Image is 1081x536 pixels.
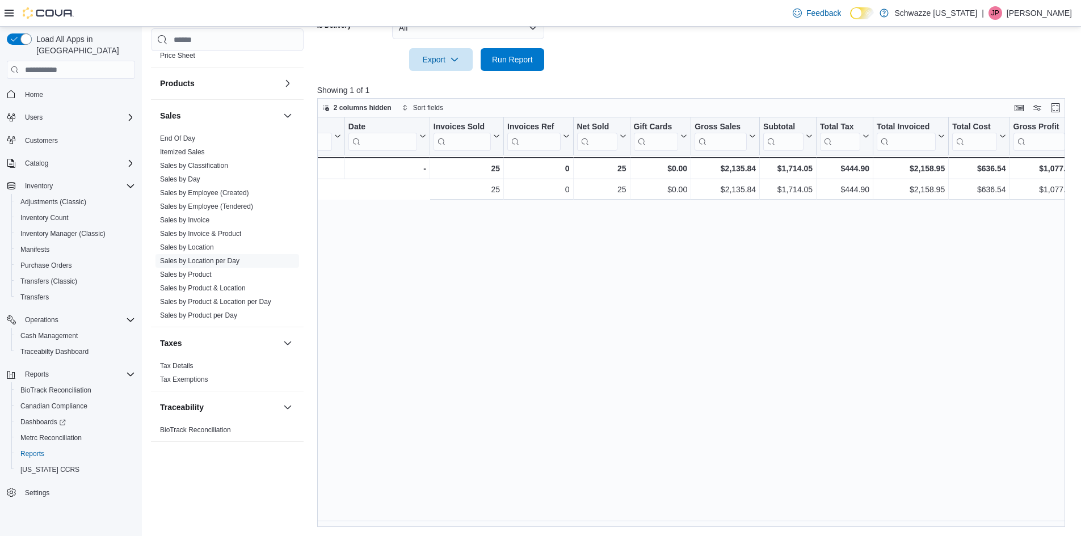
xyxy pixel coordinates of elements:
span: Home [25,90,43,99]
span: Customers [20,133,135,147]
span: Sales by Product & Location per Day [160,297,271,306]
a: Canadian Compliance [16,399,92,413]
a: Settings [20,486,54,500]
div: $1,077.51 [1013,162,1074,175]
span: Reports [25,370,49,379]
p: Showing 1 of 1 [317,85,1073,96]
span: Itemized Sales [160,147,205,157]
span: Users [25,113,43,122]
div: 25 [434,162,500,175]
div: $2,158.95 [877,162,945,175]
button: Taxes [281,336,295,350]
span: Catalog [25,159,48,168]
button: Operations [20,313,63,327]
button: Inventory [2,178,140,194]
a: Tax Exemptions [160,375,208,383]
button: Reports [20,368,53,381]
span: Manifests [20,245,49,254]
p: [PERSON_NAME] [1007,6,1072,20]
a: Dashboards [11,414,140,430]
a: Customers [20,134,62,147]
span: Sales by Invoice [160,216,209,225]
input: Dark Mode [850,7,874,19]
button: Canadian Compliance [11,398,140,414]
span: Inventory Manager (Classic) [16,227,135,240]
span: Inventory Manager (Classic) [20,229,106,238]
div: $444.90 [820,162,869,175]
div: Taxes [151,359,304,391]
span: Sales by Product per Day [160,311,237,320]
span: Cash Management [16,329,135,343]
button: Transfers [11,289,140,305]
span: Home [20,87,135,101]
span: Tax Details [160,361,194,370]
a: Transfers [16,290,53,304]
a: Sales by Day [160,175,200,183]
span: Inventory Count [20,213,69,222]
div: $0.00 [633,162,687,175]
button: Cash Management [11,328,140,344]
a: Manifests [16,243,54,256]
a: Metrc Reconciliation [16,431,86,445]
button: Sales [160,110,279,121]
span: Settings [25,488,49,497]
span: Feedback [806,7,841,19]
span: Inventory [25,182,53,191]
div: - [348,162,426,175]
span: Transfers (Classic) [20,277,77,286]
p: Schwazze [US_STATE] [894,6,977,20]
span: Users [20,111,135,124]
span: Transfers (Classic) [16,275,135,288]
button: Transfers (Classic) [11,273,140,289]
span: Sort fields [413,103,443,112]
span: Cash Management [20,331,78,340]
button: Traceabilty Dashboard [11,344,140,360]
a: Cash Management [16,329,82,343]
button: Products [160,78,279,89]
span: JP [991,6,999,20]
span: Dashboards [20,417,66,427]
button: BioTrack Reconciliation [11,382,140,398]
div: $1,714.05 [763,162,813,175]
a: Adjustments (Classic) [16,195,91,209]
span: Operations [20,313,135,327]
span: 2 columns hidden [334,103,392,112]
div: Sales [151,132,304,327]
span: BioTrack Reconciliation [160,425,231,434]
button: Inventory Manager (Classic) [11,226,140,242]
span: Traceabilty Dashboard [16,345,135,358]
span: Dashboards [16,415,135,429]
a: Home [20,88,48,102]
span: Adjustments (Classic) [16,195,135,209]
a: Reports [16,447,49,461]
a: Sales by Employee (Tendered) [160,202,253,210]
button: Adjustments (Classic) [11,194,140,210]
span: [US_STATE] CCRS [20,465,79,474]
div: Totals [246,162,341,175]
div: Jimmy Peters [989,6,1002,20]
span: Sales by Product & Location [160,284,246,293]
span: Reports [20,368,135,381]
a: Price Sheet [160,52,195,60]
span: Sales by Day [160,175,200,184]
h3: Taxes [160,337,182,349]
button: Inventory Count [11,210,140,226]
span: BioTrack Reconciliation [20,386,91,395]
span: Reports [20,449,44,458]
span: Sales by Employee (Created) [160,188,249,197]
span: Transfers [20,293,49,302]
button: Users [20,111,47,124]
button: Catalog [20,157,53,170]
a: Sales by Invoice [160,216,209,224]
a: Sales by Invoice & Product [160,230,241,238]
a: [US_STATE] CCRS [16,463,84,476]
span: Reports [16,447,135,461]
a: Itemized Sales [160,148,205,156]
button: Inventory [20,179,57,193]
img: Cova [23,7,74,19]
button: Purchase Orders [11,258,140,273]
button: Taxes [160,337,279,349]
a: Sales by Employee (Created) [160,189,249,197]
button: Reports [2,366,140,382]
button: Export [409,48,473,71]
